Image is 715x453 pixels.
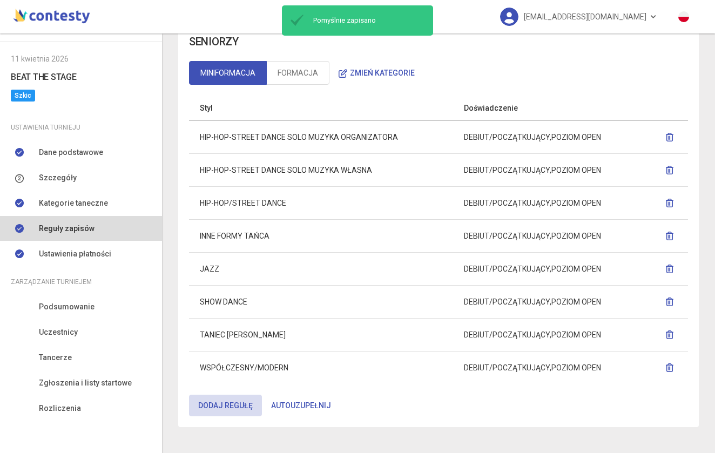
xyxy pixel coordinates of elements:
[39,326,78,338] span: Uczestnicy
[39,146,103,158] span: Dane podstawowe
[189,395,262,416] button: Dodaj regułę
[189,33,688,50] h4: SENIORZY
[551,232,601,240] span: POZIOM OPEN
[189,187,453,220] td: HIP-HOP/STREET DANCE
[189,286,453,319] td: SHOW DANCE
[39,172,77,184] span: Szczegóły
[189,319,453,351] td: TANIEC [PERSON_NAME]
[464,363,551,372] span: DEBIUT/POCZĄTKUJĄCY
[189,351,453,384] td: WSPÓŁCZESNY/MODERN
[464,298,551,306] span: DEBIUT/POCZĄTKUJĄCY
[11,53,151,65] div: 11 kwietnia 2026
[464,166,551,174] span: DEBIUT/POCZĄTKUJĄCY
[551,166,601,174] span: POZIOM OPEN
[189,61,267,85] a: MINIFORMACJA
[39,197,108,209] span: Kategorie taneczne
[329,62,424,84] button: Zmień kategorie
[551,298,601,306] span: POZIOM OPEN
[308,16,429,25] span: Pomyślnie zapisano
[39,402,81,414] span: Rozliczenia
[453,96,644,121] th: Doświadczenie
[551,363,601,372] span: POZIOM OPEN
[551,133,601,141] span: POZIOM OPEN
[551,199,601,207] span: POZIOM OPEN
[464,265,551,273] span: DEBIUT/POCZĄTKUJĄCY
[551,330,601,339] span: POZIOM OPEN
[464,199,551,207] span: DEBIUT/POCZĄTKUJĄCY
[464,133,551,141] span: DEBIUT/POCZĄTKUJĄCY
[189,220,453,253] td: INNE FORMY TAŃCA
[15,174,24,183] img: number-2
[189,96,453,121] th: Styl
[464,232,551,240] span: DEBIUT/POCZĄTKUJĄCY
[39,351,72,363] span: Tancerze
[262,395,340,416] button: Autouzupełnij
[551,265,601,273] span: POZIOM OPEN
[189,154,453,187] td: HIP-HOP-STREET DANCE SOLO MUZYKA WŁASNA
[39,301,95,313] span: Podsumowanie
[189,253,453,286] td: JAZZ
[11,276,92,288] span: Zarządzanie turniejem
[189,121,453,154] td: HIP-HOP-STREET DANCE SOLO MUZYKA ORGANIZATORA
[524,5,646,28] span: [EMAIL_ADDRESS][DOMAIN_NAME]
[266,61,329,85] a: FORMACJA
[464,330,551,339] span: DEBIUT/POCZĄTKUJĄCY
[11,90,35,102] span: Szkic
[39,377,132,389] span: Zgłoszenia i listy startowe
[39,248,111,260] span: Ustawienia płatności
[39,222,95,234] span: Reguły zapisów
[11,70,151,84] h6: BEAT THE STAGE
[11,121,151,133] div: Ustawienia turnieju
